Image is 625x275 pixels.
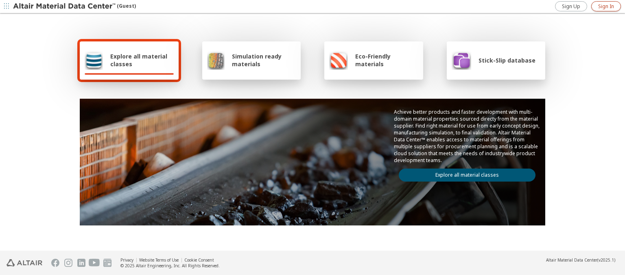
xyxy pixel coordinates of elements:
span: Sign In [598,3,614,10]
img: Eco-Friendly materials [329,50,348,70]
a: Cookie Consent [184,257,214,263]
span: Eco-Friendly materials [355,52,418,68]
img: Stick-Slip database [452,50,471,70]
img: Altair Material Data Center [13,2,117,11]
span: Simulation ready materials [232,52,296,68]
div: (v2025.1) [546,257,615,263]
img: Simulation ready materials [207,50,225,70]
a: Sign Up [555,1,587,11]
img: Altair Engineering [7,259,42,266]
img: Explore all material classes [85,50,103,70]
a: Privacy [120,257,133,263]
a: Sign In [591,1,621,11]
span: Altair Material Data Center [546,257,597,263]
p: Achieve better products and faster development with multi-domain material properties sourced dire... [394,108,540,164]
div: © 2025 Altair Engineering, Inc. All Rights Reserved. [120,263,220,269]
span: Stick-Slip database [479,56,535,64]
div: (Guest) [13,2,136,11]
span: Sign Up [562,3,580,10]
a: Explore all material classes [399,169,535,182]
span: Explore all material classes [110,52,174,68]
a: Website Terms of Use [139,257,179,263]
